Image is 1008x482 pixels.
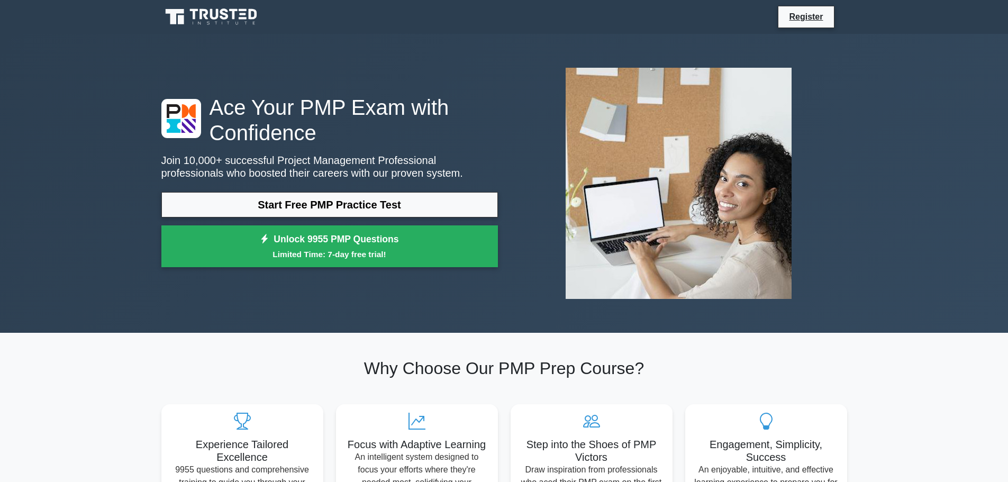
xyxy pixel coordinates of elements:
h2: Why Choose Our PMP Prep Course? [161,358,847,378]
a: Start Free PMP Practice Test [161,192,498,217]
a: Register [783,10,829,23]
p: Join 10,000+ successful Project Management Professional professionals who boosted their careers w... [161,154,498,179]
a: Unlock 9955 PMP QuestionsLimited Time: 7-day free trial! [161,225,498,268]
h5: Experience Tailored Excellence [170,438,315,463]
h5: Focus with Adaptive Learning [344,438,489,451]
h5: Engagement, Simplicity, Success [694,438,839,463]
small: Limited Time: 7-day free trial! [175,248,485,260]
h5: Step into the Shoes of PMP Victors [519,438,664,463]
h1: Ace Your PMP Exam with Confidence [161,95,498,145]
